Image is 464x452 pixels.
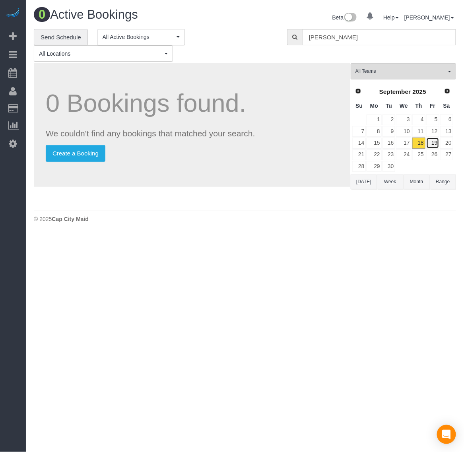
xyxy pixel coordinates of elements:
a: 22 [367,149,381,160]
a: 19 [426,138,439,148]
a: 16 [382,138,396,148]
input: Enter the first 3 letters of the name to search [302,29,456,45]
button: Range [430,175,456,189]
img: New interface [344,13,357,23]
a: 30 [382,161,396,172]
span: 2025 [413,88,426,95]
a: 6 [440,114,453,125]
span: Sunday [355,103,363,109]
a: 27 [440,149,453,160]
a: Prev [353,86,364,97]
a: Next [442,86,453,97]
span: Saturday [443,103,450,109]
a: 13 [440,126,453,137]
span: Friday [430,103,435,109]
a: 10 [396,126,411,137]
a: 20 [440,138,453,148]
button: All Active Bookings [97,29,185,45]
span: All Teams [355,68,446,75]
a: 28 [352,161,366,172]
a: Help [383,14,399,21]
button: All Locations [34,45,173,62]
a: 24 [396,149,411,160]
ol: All Teams [351,63,456,76]
button: Month [404,175,430,189]
span: All Active Bookings [103,33,175,41]
a: 5 [426,114,439,125]
a: 2 [382,114,396,125]
span: Tuesday [386,103,392,109]
a: Beta [332,14,357,21]
div: © 2025 [34,215,456,223]
strong: Cap City Maid [52,216,89,222]
a: 7 [352,126,366,137]
a: 1 [367,114,381,125]
a: 9 [382,126,396,137]
a: 4 [412,114,425,125]
span: Prev [355,88,361,94]
a: 3 [396,114,411,125]
a: 12 [426,126,439,137]
a: 21 [352,149,366,160]
a: Send Schedule [34,29,88,46]
h1: Active Bookings [34,8,239,21]
span: Wednesday [400,103,408,109]
h1: 0 Bookings found. [46,89,338,117]
button: [DATE] [351,175,377,189]
button: Week [377,175,403,189]
span: All Locations [39,50,163,58]
a: [PERSON_NAME] [404,14,454,21]
span: Thursday [415,103,422,109]
p: We couldn't find any bookings that matched your search. [46,128,338,139]
a: 11 [412,126,425,137]
a: 15 [367,138,381,148]
a: 17 [396,138,411,148]
a: 26 [426,149,439,160]
button: All Teams [351,63,456,80]
a: 23 [382,149,396,160]
a: 18 [412,138,425,148]
span: 0 [34,7,50,22]
a: Create a Booking [46,145,105,162]
a: 14 [352,138,366,148]
span: Monday [370,103,378,109]
a: 29 [367,161,381,172]
div: Open Intercom Messenger [437,425,456,444]
span: September [379,88,411,95]
span: Next [444,88,450,94]
a: 8 [367,126,381,137]
img: Automaid Logo [5,8,21,19]
a: 25 [412,149,425,160]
